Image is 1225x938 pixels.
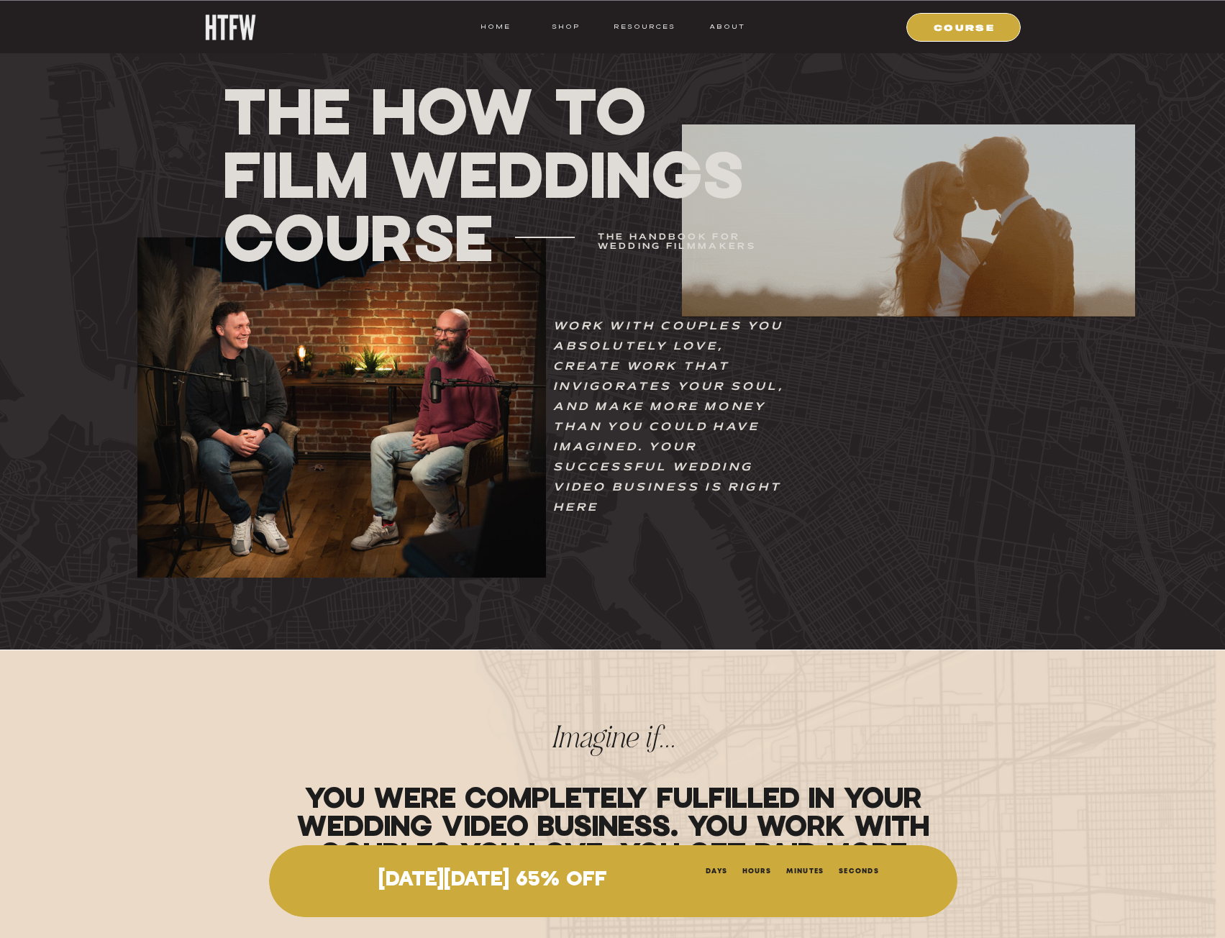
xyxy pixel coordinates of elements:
[223,78,753,269] h1: THE How To Film Weddings Course
[553,322,785,513] i: Work with couples you absolutely love, create work that invigorates your soul, and make more mone...
[538,20,595,33] a: shop
[706,864,727,875] li: Days
[742,864,771,875] li: Hours
[206,725,1020,772] h2: Imagine if...
[916,20,1014,33] a: COURSE
[609,20,675,33] a: resources
[785,864,824,875] li: Minutes
[709,20,745,33] a: ABOUT
[302,869,684,892] p: [DATE][DATE] 65% OFF
[481,20,511,33] a: HOME
[838,864,878,875] li: Seconds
